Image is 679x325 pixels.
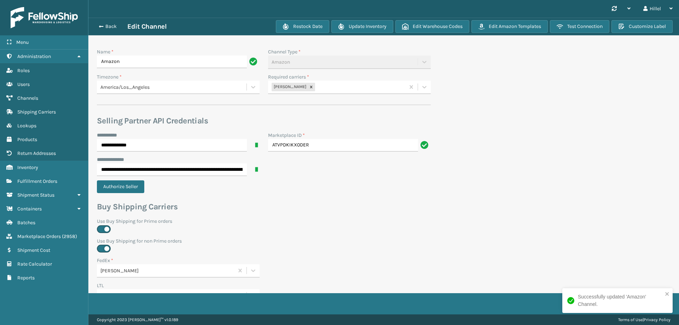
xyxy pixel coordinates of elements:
div: [PERSON_NAME] [100,267,234,274]
label: Required carriers [268,73,309,81]
span: Products [17,137,37,143]
button: Test Connection [550,20,609,33]
div: [PERSON_NAME] [272,83,307,91]
span: Administration [17,53,51,59]
span: Marketplace Orders [17,233,61,239]
span: Channels [17,95,38,101]
span: Inventory [17,164,38,170]
label: Name [97,48,114,56]
span: Return Addresses [17,150,56,156]
span: Reports [17,275,35,281]
span: Containers [17,206,42,212]
span: Rate Calculator [17,261,52,267]
label: Use Buy Shipping for non Prime orders [97,237,431,245]
img: logo [11,7,78,28]
label: Channel Type [268,48,301,56]
span: Roles [17,68,30,74]
span: ( 2958 ) [62,233,77,239]
button: Edit Warehouse Codes [395,20,469,33]
button: close [665,291,670,298]
span: Shipment Status [17,192,54,198]
button: Customize Label [611,20,673,33]
div: Select... [100,292,117,300]
div: America/Los_Angeles [100,83,247,91]
span: Shipping Carriers [17,109,56,115]
label: FedEx [97,257,113,264]
button: Back [95,23,127,30]
span: Users [17,81,30,87]
span: Shipment Cost [17,247,50,253]
span: Lookups [17,123,36,129]
h3: Edit Channel [127,22,167,31]
a: Authorize Seller [97,184,149,190]
h3: Buy Shipping Carriers [97,202,431,212]
p: Copyright 2023 [PERSON_NAME]™ v 1.0.189 [97,314,178,325]
label: Marketplace ID [268,132,305,139]
button: Edit Amazon Templates [471,20,548,33]
span: Menu [16,39,29,45]
h3: Selling Partner API Credentials [97,116,431,126]
label: LTL [97,282,104,289]
button: Authorize Seller [97,180,144,193]
button: Update Inventory [331,20,393,33]
span: Fulfillment Orders [17,178,57,184]
div: Successfully updated 'Amazon' Channel. [578,293,663,308]
label: Use Buy Shipping for Prime orders [97,217,431,225]
span: Batches [17,220,35,226]
label: Timezone [97,73,122,81]
button: Restock Date [276,20,329,33]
